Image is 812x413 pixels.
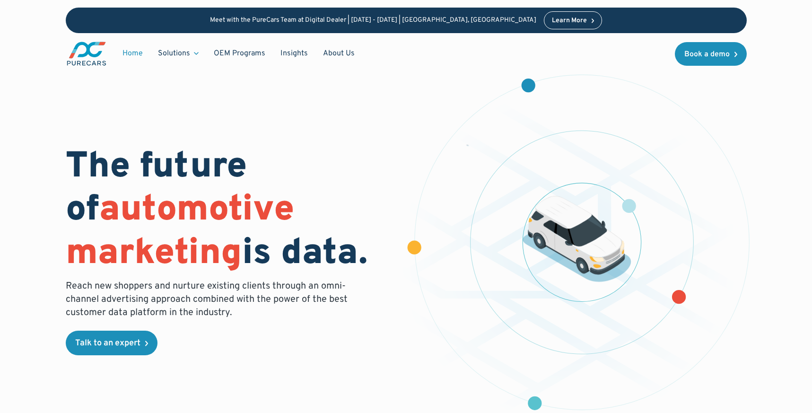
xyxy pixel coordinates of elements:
div: Solutions [158,48,190,59]
a: Learn More [544,11,602,29]
div: Talk to an expert [75,339,140,348]
p: Reach new shoppers and nurture existing clients through an omni-channel advertising approach comb... [66,280,353,319]
img: purecars logo [66,41,107,67]
a: Home [115,44,150,62]
div: Book a demo [684,51,730,58]
a: Insights [273,44,315,62]
h1: The future of is data. [66,146,395,276]
p: Meet with the PureCars Team at Digital Dealer | [DATE] - [DATE] | [GEOGRAPHIC_DATA], [GEOGRAPHIC_... [210,17,536,25]
a: Book a demo [675,42,747,66]
a: OEM Programs [206,44,273,62]
a: Talk to an expert [66,331,157,355]
span: automotive marketing [66,188,294,276]
a: About Us [315,44,362,62]
div: Learn More [552,18,587,24]
img: chart showing monthly dealership revenue of $7m [466,144,469,147]
a: main [66,41,107,67]
img: illustration of a vehicle [522,196,631,282]
div: Solutions [150,44,206,62]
